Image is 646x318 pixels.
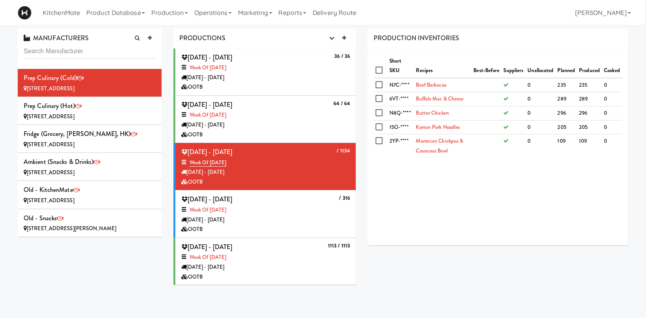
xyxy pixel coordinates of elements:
[526,134,556,158] td: 0
[27,197,74,204] span: [STREET_ADDRESS]
[416,109,449,117] a: Butter Chicken
[181,73,350,83] div: [DATE] - [DATE]
[387,54,414,78] th: Short SKU
[24,101,75,110] span: Prep Culinary (Hot)
[173,143,356,190] li: / 1134 [DATE] - [DATE]Week of [DATE][DATE] - [DATE]OOTB
[181,272,350,282] div: OOTB
[374,92,622,106] tr: 6VT-****Buffalo Mac & Cheese02892890
[333,100,350,107] b: 64 / 64
[181,130,350,140] div: OOTB
[181,177,350,187] div: OOTB
[18,125,162,153] li: Fridge (Grocery, [PERSON_NAME], HK)[STREET_ADDRESS]
[556,54,577,78] th: Planned
[602,106,622,120] td: 0
[374,33,459,43] span: PRODUCTION INVENTORIES
[173,190,356,238] li: / 316 [DATE] - [DATE]Week of [DATE][DATE] - [DATE]OOTB
[577,92,602,106] td: 289
[374,78,622,92] tr: N7C-****Beef Barbacoa02352350
[502,54,526,78] th: Suppliers
[577,54,602,78] th: Produced
[556,120,577,134] td: 205
[416,137,464,154] a: Moroccan Chickpea & Couscous Bowl
[526,78,556,92] td: 0
[181,195,233,204] span: [DATE] - [DATE]
[602,54,622,78] th: Cooked
[414,54,472,78] th: Recipes
[18,153,162,181] li: Ambient (Snacks & Drinks)[STREET_ADDRESS]
[27,85,74,92] span: [STREET_ADDRESS]
[602,120,622,134] td: 0
[526,106,556,120] td: 0
[181,120,350,130] div: [DATE] - [DATE]
[190,159,226,167] a: Week of [DATE]
[190,111,226,119] a: Week of [DATE]
[374,134,622,158] tr: 2YP-****Moroccan Chickpea & Couscous Bowl01091090
[181,215,350,225] div: [DATE] - [DATE]
[190,206,226,214] a: Week of [DATE]
[577,78,602,92] td: 235
[24,129,131,138] span: Fridge (Grocery, [PERSON_NAME], HK)
[27,141,74,148] span: [STREET_ADDRESS]
[181,82,350,92] div: OOTB
[18,6,32,20] img: Micromart
[27,225,116,232] span: [STREET_ADDRESS][PERSON_NAME]
[24,214,57,223] span: Old - Snacks
[416,123,460,131] a: Korean Pork Noodles
[374,120,622,134] tr: 15O-****Korean Pork Noodles02052050
[18,69,162,97] li: Prep Culinary (Cold)[STREET_ADDRESS]
[181,242,233,251] span: [DATE] - [DATE]
[577,106,602,120] td: 296
[24,44,156,59] input: Search Manufacturer
[334,52,350,60] b: 36 / 36
[18,181,162,209] li: Old - KitchenMate[STREET_ADDRESS]
[577,120,602,134] td: 205
[374,106,622,120] tr: N8Q-****Butter Chicken02962960
[526,92,556,106] td: 0
[179,33,225,43] span: PRODUCTIONS
[27,113,74,120] span: [STREET_ADDRESS]
[602,134,622,158] td: 0
[173,48,356,96] li: 36 / 36 [DATE] - [DATE]Week of [DATE][DATE] - [DATE]OOTB
[556,134,577,158] td: 109
[416,95,464,102] a: Buffalo Mac & Cheese
[556,106,577,120] td: 296
[18,209,162,237] li: Old - Snacks[STREET_ADDRESS][PERSON_NAME]
[181,53,233,62] span: [DATE] - [DATE]
[526,120,556,134] td: 0
[556,78,577,92] td: 235
[337,147,350,154] b: / 1134
[526,54,556,78] th: Unallocated
[181,262,350,272] div: [DATE] - [DATE]
[602,92,622,106] td: 0
[190,253,226,261] a: Week of [DATE]
[577,134,602,158] td: 109
[24,33,89,43] span: MANUFACTURERS
[181,100,233,109] span: [DATE] - [DATE]
[181,147,233,156] span: [DATE] - [DATE]
[181,167,350,177] div: [DATE] - [DATE]
[24,185,73,194] span: Old - KitchenMate
[556,92,577,106] td: 289
[472,54,502,78] th: Best-Before
[24,73,77,82] span: Prep Culinary (Cold)
[27,169,74,176] span: [STREET_ADDRESS]
[181,225,350,234] div: OOTB
[602,78,622,92] td: 0
[339,194,350,202] b: / 316
[173,96,356,143] li: 64 / 64 [DATE] - [DATE]Week of [DATE][DATE] - [DATE]OOTB
[173,238,356,285] li: 1113 / 1113 [DATE] - [DATE]Week of [DATE][DATE] - [DATE]OOTB
[328,242,350,249] b: 1113 / 1113
[416,81,447,89] a: Beef Barbacoa
[24,157,94,166] span: Ambient (Snacks & Drinks)
[190,64,226,71] a: Week of [DATE]
[18,97,162,125] li: Prep Culinary (Hot)[STREET_ADDRESS]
